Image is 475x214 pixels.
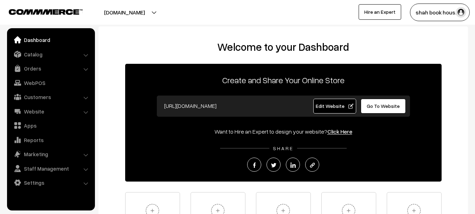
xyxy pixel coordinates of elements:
a: Go To Website [361,99,406,114]
a: WebPOS [9,77,92,89]
a: Edit Website [313,99,356,114]
button: shah book hous… [410,4,470,21]
img: COMMMERCE [9,9,83,14]
a: Click Here [327,128,352,135]
a: Customers [9,91,92,103]
a: Catalog [9,48,92,61]
span: SHARE [269,145,297,151]
button: [DOMAIN_NAME] [79,4,169,21]
img: user [456,7,466,18]
a: Settings [9,176,92,189]
a: Hire an Expert [359,4,401,20]
a: Website [9,105,92,118]
h2: Welcome to your Dashboard [105,41,461,53]
a: Reports [9,134,92,146]
a: Apps [9,119,92,132]
a: COMMMERCE [9,7,70,16]
span: Edit Website [316,103,353,109]
a: Staff Management [9,162,92,175]
a: Dashboard [9,33,92,46]
div: Want to Hire an Expert to design your website? [125,127,442,136]
span: Go To Website [367,103,400,109]
a: Orders [9,62,92,75]
a: Marketing [9,148,92,160]
p: Create and Share Your Online Store [125,74,442,86]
